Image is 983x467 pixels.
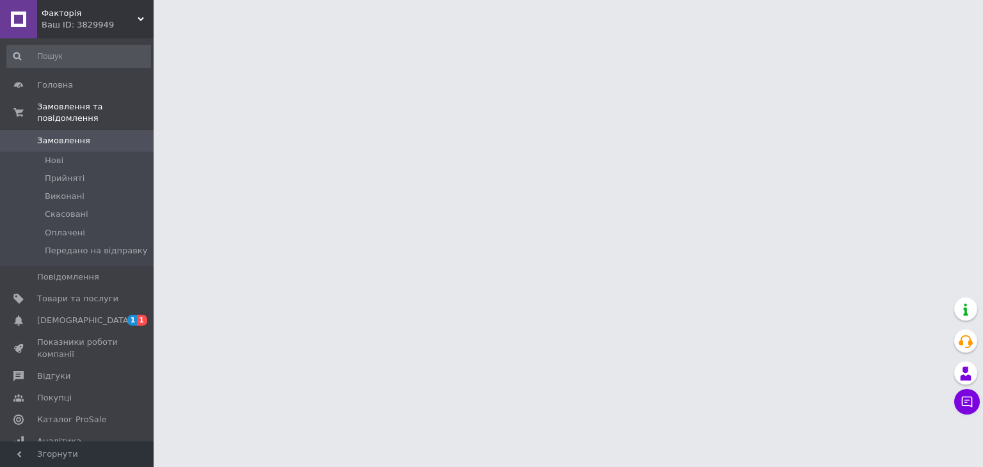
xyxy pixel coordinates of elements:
[42,8,138,19] span: Факторія
[45,173,84,184] span: Прийняті
[37,135,90,146] span: Замовлення
[37,392,72,404] span: Покупці
[954,389,980,415] button: Чат з покупцем
[42,19,154,31] div: Ваш ID: 3829949
[45,191,84,202] span: Виконані
[37,293,118,305] span: Товари та послуги
[45,155,63,166] span: Нові
[137,315,147,326] span: 1
[37,436,81,447] span: Аналітика
[37,271,99,283] span: Повідомлення
[45,245,147,257] span: Передано на відправку
[6,45,151,68] input: Пошук
[37,101,154,124] span: Замовлення та повідомлення
[37,370,70,382] span: Відгуки
[37,336,118,360] span: Показники роботи компанії
[45,227,85,239] span: Оплачені
[37,79,73,91] span: Головна
[37,315,132,326] span: [DEMOGRAPHIC_DATA]
[127,315,138,326] span: 1
[45,209,88,220] span: Скасовані
[37,414,106,425] span: Каталог ProSale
